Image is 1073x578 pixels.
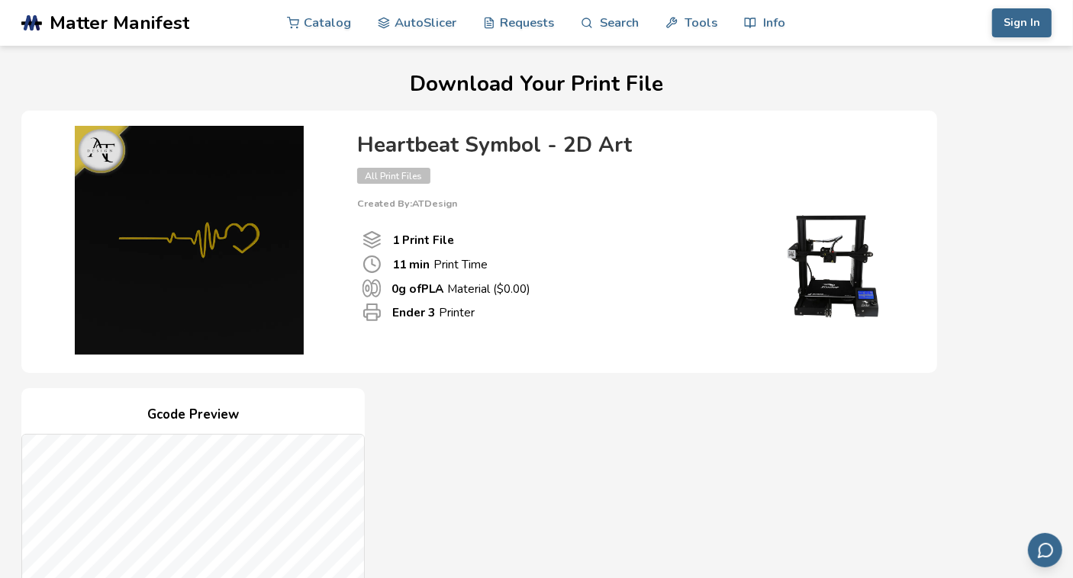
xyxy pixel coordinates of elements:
p: Printer [392,304,475,320]
h4: Gcode Preview [21,403,365,427]
p: Print Time [392,256,488,272]
h1: Download Your Print File [21,72,1052,96]
b: 1 Print File [392,232,454,248]
button: Send feedback via email [1028,533,1062,567]
h4: Heartbeat Symbol - 2D Art [357,133,907,157]
b: 0 g of PLA [391,281,443,297]
img: Product [37,126,342,355]
span: Matter Manifest [50,12,189,34]
span: Material Used [362,279,381,297]
span: Printer [362,303,382,322]
p: Material ($ 0.00 ) [391,281,530,297]
span: All Print Files [357,168,430,184]
b: Ender 3 [392,304,435,320]
button: Sign In [992,8,1052,37]
span: Print Time [362,255,382,274]
p: Created By: ATDesign [357,198,907,209]
img: Printer [754,209,907,323]
span: Number Of Print files [362,230,382,249]
b: 11 min [392,256,430,272]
